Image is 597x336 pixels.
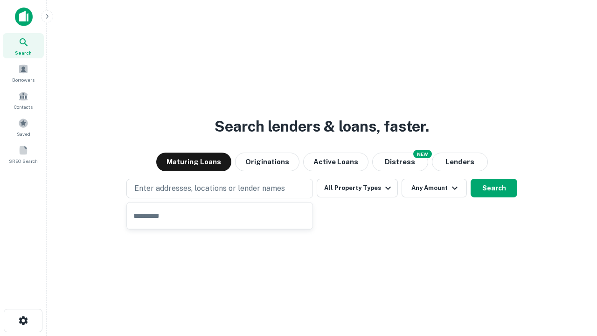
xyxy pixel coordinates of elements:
span: Contacts [14,103,33,111]
a: Saved [3,114,44,140]
button: Maturing Loans [156,153,231,171]
a: Search [3,33,44,58]
h3: Search lenders & loans, faster. [215,115,429,138]
span: Borrowers [12,76,35,84]
span: SREO Search [9,157,38,165]
button: Any Amount [402,179,467,197]
button: Lenders [432,153,488,171]
p: Enter addresses, locations or lender names [134,183,285,194]
iframe: Chat Widget [550,261,597,306]
button: Search distressed loans with lien and other non-mortgage details. [372,153,428,171]
button: All Property Types [317,179,398,197]
span: Saved [17,130,30,138]
button: Active Loans [303,153,368,171]
button: Originations [235,153,299,171]
button: Enter addresses, locations or lender names [126,179,313,198]
a: Borrowers [3,60,44,85]
a: Contacts [3,87,44,112]
img: capitalize-icon.png [15,7,33,26]
button: Search [471,179,517,197]
span: Search [15,49,32,56]
a: SREO Search [3,141,44,167]
div: NEW [413,150,432,158]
